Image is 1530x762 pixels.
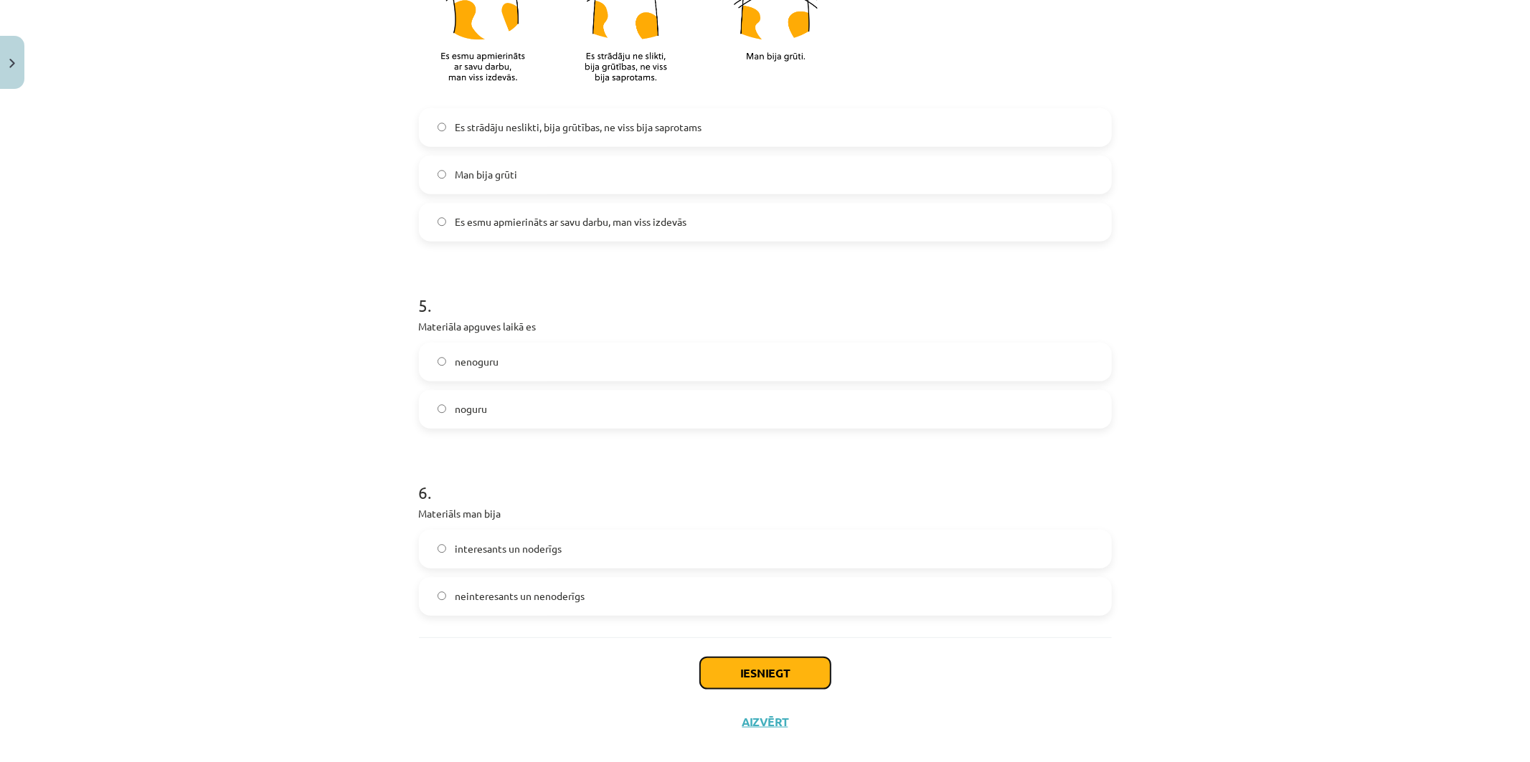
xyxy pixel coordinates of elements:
p: Materiāla apguves laikā es [419,319,1112,334]
h1: 5 . [419,270,1112,315]
span: neinteresants un nenoderīgs [455,589,585,604]
span: nenoguru [455,354,499,369]
input: noguru [438,404,447,414]
input: Es esmu apmierināts ar savu darbu, man viss izdevās [438,217,447,227]
input: Man bija grūti [438,170,447,179]
img: icon-close-lesson-0947bae3869378f0d4975bcd49f059093ad1ed9edebbc8119c70593378902aed.svg [9,59,15,68]
span: interesants un noderīgs [455,541,562,556]
input: nenoguru [438,357,447,366]
span: Es esmu apmierināts ar savu darbu, man viss izdevās [455,214,686,229]
button: Aizvērt [738,715,793,729]
span: Es strādāju neslikti, bija grūtības, ne viss bija saprotams [455,120,702,135]
input: neinteresants un nenoderīgs [438,591,447,601]
p: Materiāls man bija [419,506,1112,521]
span: noguru [455,401,487,416]
button: Iesniegt [700,657,831,689]
h1: 6 . [419,457,1112,502]
input: interesants un noderīgs [438,544,447,553]
input: Es strādāju neslikti, bija grūtības, ne viss bija saprotams [438,123,447,132]
span: Man bija grūti [455,167,517,182]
